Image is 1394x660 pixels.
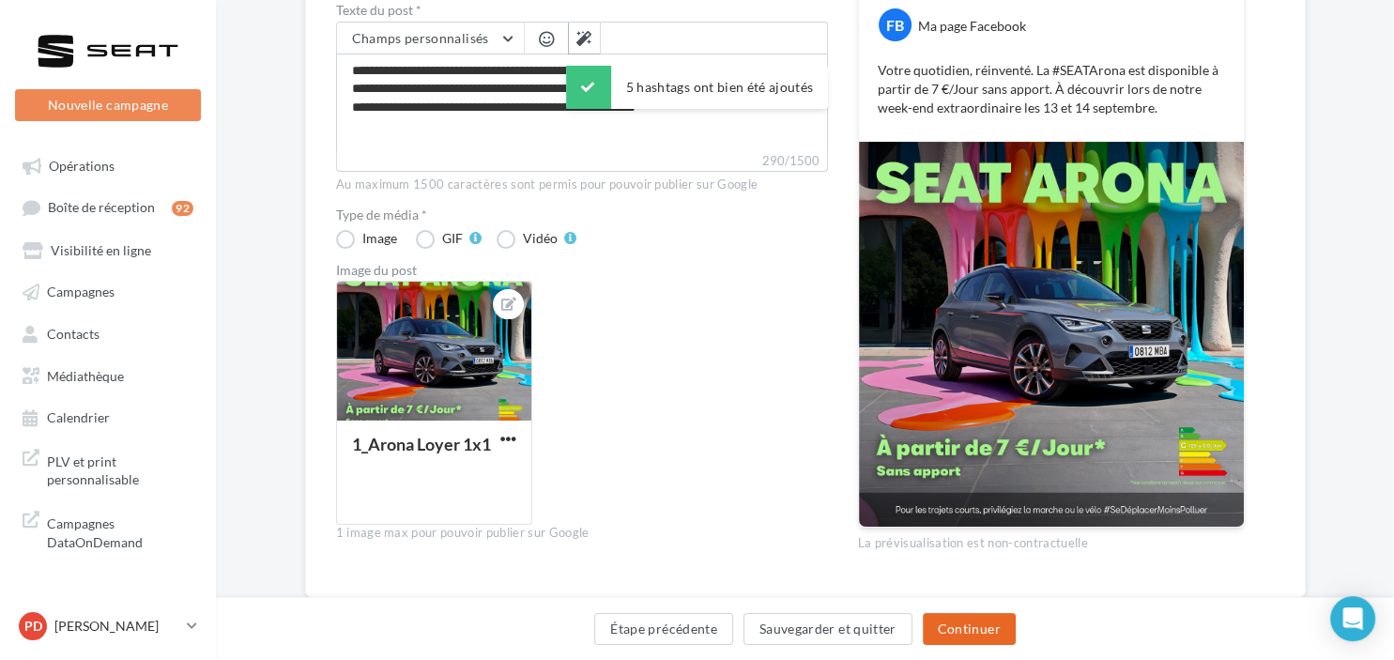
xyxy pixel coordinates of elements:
div: FB [879,8,911,41]
div: Image [362,232,397,245]
a: Contacts [11,315,205,349]
div: Vidéo [523,232,558,245]
span: PD [24,617,42,636]
button: Continuer [923,613,1016,645]
a: PD [PERSON_NAME] [15,608,201,644]
label: Texte du post * [336,4,828,17]
div: Ma page Facebook [918,17,1026,36]
a: Visibilité en ligne [11,233,205,267]
div: La prévisualisation est non-contractuelle [858,528,1245,552]
span: Boîte de réception [48,200,155,216]
a: Opérations [11,148,205,182]
div: GIF [442,232,463,245]
a: Boîte de réception92 [11,190,205,224]
div: Image du post [336,264,828,277]
p: [PERSON_NAME] [54,617,179,636]
span: PLV et print personnalisable [47,449,193,489]
div: 92 [172,201,193,216]
span: Visibilité en ligne [51,242,151,258]
p: Votre quotidien, réinventé. La #SEATArona est disponible à partir de 7 €/Jour sans apport. À déco... [878,61,1225,117]
span: Opérations [49,158,115,174]
div: Open Intercom Messenger [1330,596,1375,641]
label: 290/1500 [336,151,828,172]
button: Étape précédente [594,613,733,645]
a: Campagnes [11,274,205,308]
span: Calendrier [47,409,110,425]
button: Champs personnalisés [337,23,524,54]
span: Campagnes DataOnDemand [47,511,193,551]
button: Nouvelle campagne [15,89,201,121]
div: 5 hashtags ont bien été ajoutés [566,66,829,109]
a: PLV et print personnalisable [11,441,205,497]
label: Type de média * [336,208,828,222]
span: Champs personnalisés [352,30,489,46]
div: 1 image max pour pouvoir publier sur Google [336,525,828,542]
span: Contacts [47,326,100,342]
a: Médiathèque [11,358,205,391]
div: 1_Arona Loyer 1x1 [352,434,491,454]
span: Médiathèque [47,367,124,383]
span: Campagnes [47,284,115,299]
button: Sauvegarder et quitter [743,613,912,645]
div: Au maximum 1500 caractères sont permis pour pouvoir publier sur Google [336,177,828,193]
a: Campagnes DataOnDemand [11,503,205,559]
a: Calendrier [11,399,205,433]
